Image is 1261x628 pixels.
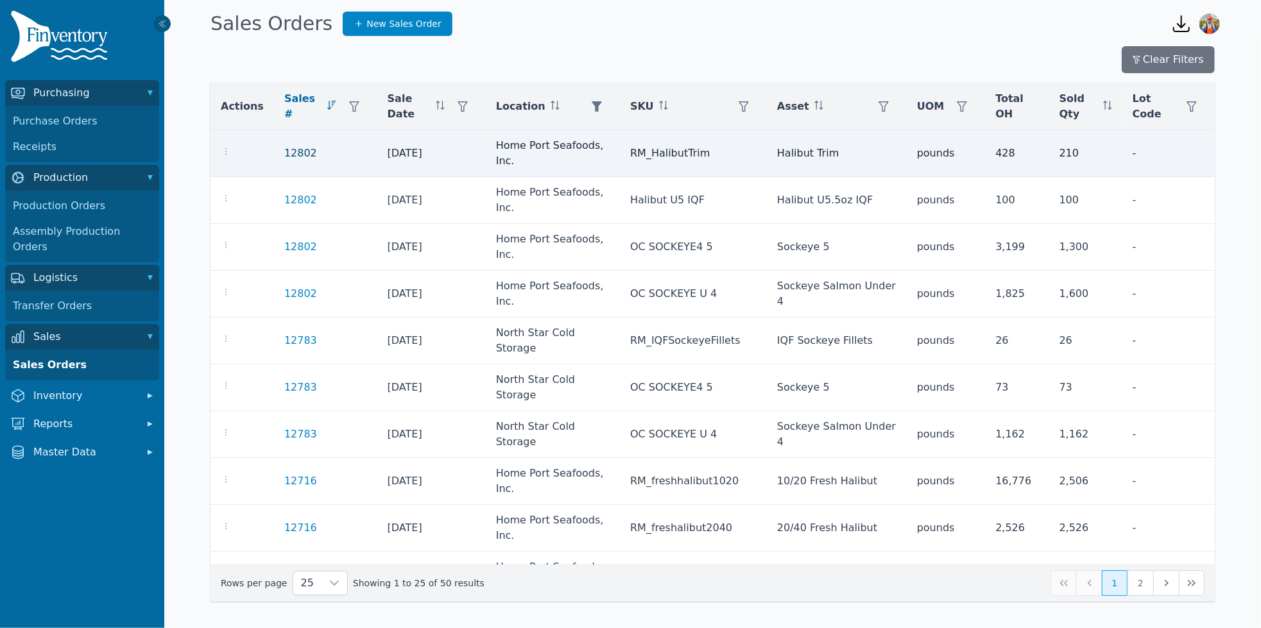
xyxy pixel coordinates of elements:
[33,85,136,101] span: Purchasing
[620,364,767,411] td: OC SOCKEYE4 5
[907,271,986,318] td: pounds
[284,239,317,255] a: 12802
[907,224,986,271] td: pounds
[1133,91,1174,122] span: Lot Code
[33,170,136,185] span: Production
[995,91,1038,122] span: Total OH
[8,352,157,378] a: Sales Orders
[284,427,317,442] a: 12783
[907,411,986,458] td: pounds
[907,505,986,552] td: pounds
[1049,505,1122,552] td: 2,526
[8,108,157,134] a: Purchase Orders
[985,364,1049,411] td: 73
[221,99,264,114] span: Actions
[284,380,317,395] a: 12783
[377,505,486,552] td: [DATE]
[620,458,767,505] td: RM_freshhalibut1020
[630,99,654,114] span: SKU
[353,577,485,590] span: Showing 1 to 25 of 50 results
[907,552,986,598] td: pounds
[8,193,157,219] a: Production Orders
[767,505,907,552] td: 20/40 Fresh Halibut
[377,411,486,458] td: [DATE]
[486,177,620,224] td: Home Port Seafoods, Inc.
[33,329,136,344] span: Sales
[377,271,486,318] td: [DATE]
[366,17,441,30] span: New Sales Order
[907,177,986,224] td: pounds
[767,177,907,224] td: Halibut U5.5oz IQF
[8,293,157,319] a: Transfer Orders
[1049,411,1122,458] td: 1,162
[767,411,907,458] td: Sockeye Salmon Under 4
[767,458,907,505] td: 10/20 Fresh Halibut
[1049,458,1122,505] td: 2,506
[1122,364,1215,411] td: -
[377,364,486,411] td: [DATE]
[620,224,767,271] td: OC SOCKEYE4 5
[5,80,159,106] button: Purchasing
[486,271,620,318] td: Home Port Seafoods, Inc.
[1049,177,1122,224] td: 100
[1122,458,1215,505] td: -
[767,224,907,271] td: Sockeye 5
[486,552,620,598] td: Home Port Seafoods, Inc.
[5,324,159,350] button: Sales
[767,271,907,318] td: Sockeye Salmon Under 4
[377,552,486,598] td: [DATE]
[620,411,767,458] td: OC SOCKEYE U 4
[1102,570,1128,596] button: Page 1
[1122,505,1215,552] td: -
[985,318,1049,364] td: 26
[907,318,986,364] td: pounds
[985,505,1049,552] td: 2,526
[284,333,317,348] a: 12783
[620,271,767,318] td: OC SOCKEYE U 4
[620,505,767,552] td: RM_freshalibut2040
[5,265,159,291] button: Logistics
[486,364,620,411] td: North Star Cold Storage
[1122,411,1215,458] td: -
[1179,570,1205,596] button: Last Page
[486,411,620,458] td: North Star Cold Storage
[1122,318,1215,364] td: -
[1049,130,1122,177] td: 210
[5,165,159,191] button: Production
[767,318,907,364] td: IQF Sockeye Fillets
[1199,13,1220,34] img: Sera Wheeler
[5,383,159,409] button: Inventory
[1049,364,1122,411] td: 73
[985,271,1049,318] td: 1,825
[5,439,159,465] button: Master Data
[377,458,486,505] td: [DATE]
[907,364,986,411] td: pounds
[377,177,486,224] td: [DATE]
[486,318,620,364] td: North Star Cold Storage
[620,552,767,598] td: 40_60 Halibut
[1122,130,1215,177] td: -
[284,192,317,208] a: 12802
[486,458,620,505] td: Home Port Seafoods, Inc.
[907,130,986,177] td: pounds
[388,91,431,122] span: Sale Date
[1122,271,1215,318] td: -
[1153,570,1179,596] button: Next Page
[284,91,322,122] span: Sales #
[486,224,620,271] td: Home Port Seafoods, Inc.
[985,552,1049,598] td: 989
[620,130,767,177] td: RM_HalibutTrim
[284,473,317,489] a: 12716
[343,12,452,36] a: New Sales Order
[284,146,317,161] a: 12802
[33,388,136,403] span: Inventory
[10,10,113,67] img: Finventory
[33,445,136,460] span: Master Data
[620,318,767,364] td: RM_IQFSockeyeFillets
[377,130,486,177] td: [DATE]
[985,177,1049,224] td: 100
[917,99,945,114] span: UOM
[1049,318,1122,364] td: 26
[5,411,159,437] button: Reports
[8,134,157,160] a: Receipts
